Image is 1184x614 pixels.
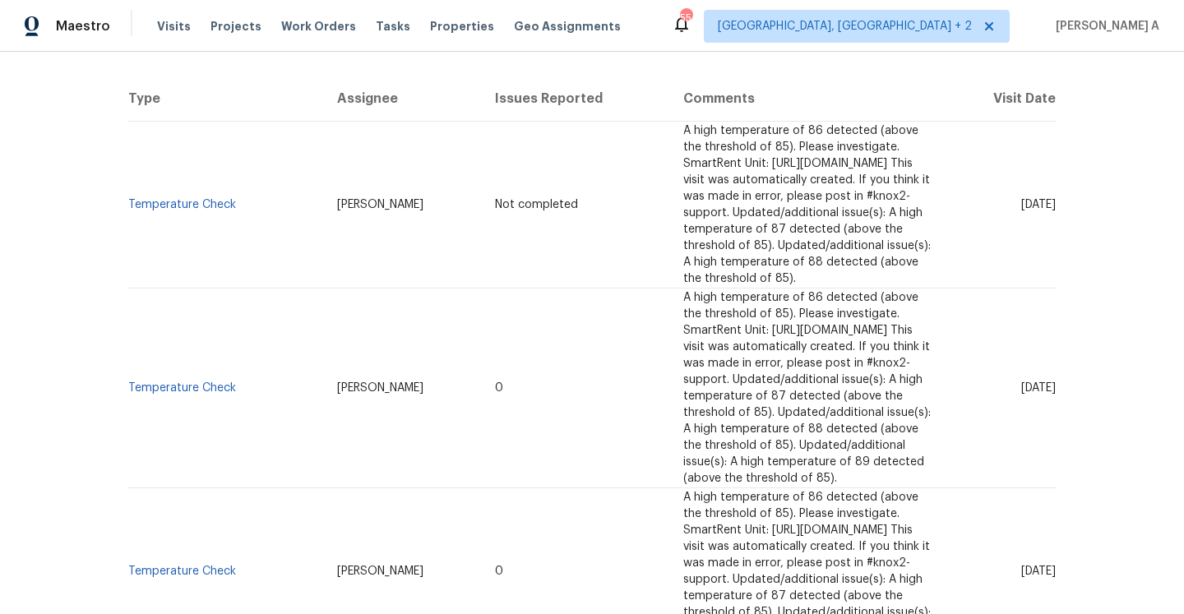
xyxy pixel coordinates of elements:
a: Temperature Check [128,382,236,394]
span: [DATE] [1021,566,1056,577]
span: [PERSON_NAME] [337,382,423,394]
span: Properties [430,18,494,35]
a: Temperature Check [128,566,236,577]
div: 55 [680,10,691,26]
a: Temperature Check [128,199,236,210]
span: Projects [210,18,261,35]
span: Not completed [495,199,578,210]
span: [GEOGRAPHIC_DATA], [GEOGRAPHIC_DATA] + 2 [718,18,972,35]
span: A high temperature of 86 detected (above the threshold of 85). Please investigate. SmartRent Unit... [683,125,931,284]
span: Maestro [56,18,110,35]
span: [PERSON_NAME] A [1049,18,1159,35]
th: Type [127,76,324,122]
th: Comments [670,76,949,122]
span: 0 [495,382,503,394]
th: Visit Date [949,76,1057,122]
th: Assignee [324,76,482,122]
span: 0 [495,566,503,577]
span: Work Orders [281,18,356,35]
span: Visits [157,18,191,35]
span: [DATE] [1021,382,1056,394]
span: Geo Assignments [514,18,621,35]
span: [DATE] [1021,199,1056,210]
span: Tasks [376,21,410,32]
th: Issues Reported [482,76,670,122]
span: [PERSON_NAME] [337,199,423,210]
span: A high temperature of 86 detected (above the threshold of 85). Please investigate. SmartRent Unit... [683,292,931,484]
span: [PERSON_NAME] [337,566,423,577]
